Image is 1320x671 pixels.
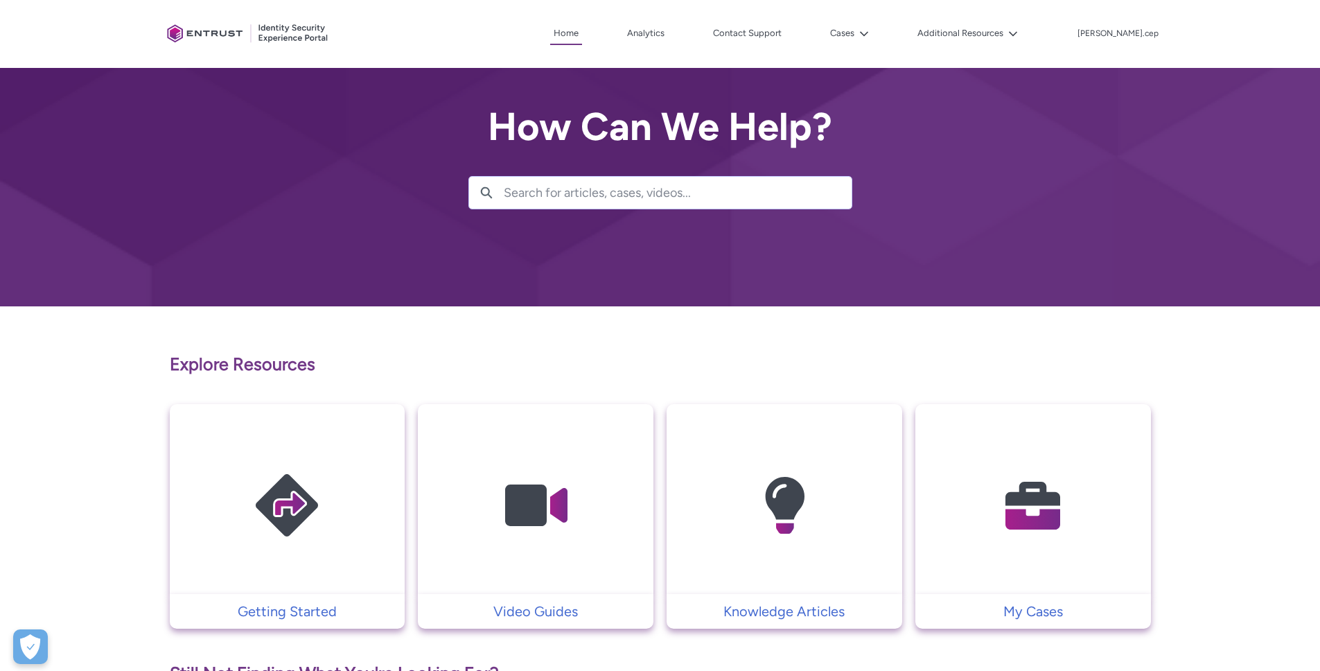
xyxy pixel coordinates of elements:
img: Knowledge Articles [719,431,850,580]
button: Search [469,177,504,209]
p: My Cases [922,601,1144,622]
p: [PERSON_NAME].cep [1077,29,1159,39]
a: Contact Support [710,23,785,44]
input: Search for articles, cases, videos... [504,177,852,209]
p: Explore Resources [170,351,1151,378]
h2: How Can We Help? [468,105,852,148]
a: Getting Started [170,601,405,622]
a: Knowledge Articles [667,601,902,622]
a: My Cases [915,601,1151,622]
a: Video Guides [418,601,653,622]
img: My Cases [967,431,1099,580]
p: Video Guides [425,601,646,622]
p: Knowledge Articles [674,601,895,622]
button: User Profile alex.cep [1077,26,1159,40]
div: Cookie Preferences [13,629,48,664]
a: Analytics, opens in new tab [624,23,668,44]
button: Open Preferences [13,629,48,664]
p: Getting Started [177,601,398,622]
a: Home [550,23,582,45]
button: Additional Resources [914,23,1021,44]
img: Video Guides [470,431,601,580]
button: Cases [827,23,872,44]
img: Getting Started [221,431,353,580]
